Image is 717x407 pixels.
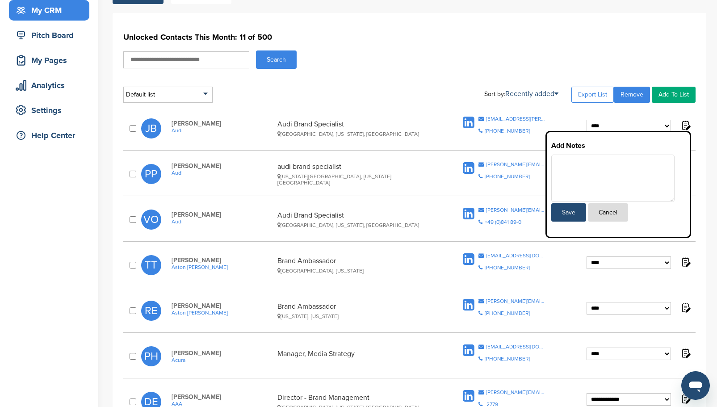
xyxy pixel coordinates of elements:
div: [GEOGRAPHIC_DATA], [US_STATE], [GEOGRAPHIC_DATA] [277,222,436,228]
img: Notes [680,393,691,404]
a: Aston [PERSON_NAME] [172,264,273,270]
div: [EMAIL_ADDRESS][DOMAIN_NAME] [486,253,545,258]
a: Audi [172,127,273,134]
div: Brand Ambassador [277,302,436,319]
div: [PERSON_NAME][EMAIL_ADDRESS][PERSON_NAME][DOMAIN_NAME] [486,162,545,167]
img: Notes [680,256,691,268]
div: [PERSON_NAME][EMAIL_ADDRESS][PERSON_NAME][DOMAIN_NAME] [486,390,545,395]
iframe: Button to launch messaging window [681,371,710,400]
span: TT [141,255,161,275]
div: [US_STATE][GEOGRAPHIC_DATA], [US_STATE], [GEOGRAPHIC_DATA] [277,173,436,186]
img: Notes [680,120,691,131]
div: Audi Brand Specialist [277,211,436,228]
div: [US_STATE], [US_STATE] [277,313,436,319]
div: [PHONE_NUMBER] [485,265,530,270]
div: Settings [13,102,89,118]
div: Analytics [13,77,89,93]
span: [PERSON_NAME] [172,211,273,218]
span: [PERSON_NAME] [172,393,273,401]
span: PP [141,164,161,184]
div: Default list [123,87,213,103]
span: VO [141,210,161,230]
div: [EMAIL_ADDRESS][DOMAIN_NAME] [486,344,545,349]
div: My CRM [13,2,89,18]
div: [PHONE_NUMBER] [485,310,530,316]
a: Acura [172,357,273,363]
a: Export List [571,87,614,103]
div: [GEOGRAPHIC_DATA], [US_STATE] [277,268,436,274]
div: [EMAIL_ADDRESS][PERSON_NAME][PERSON_NAME][DOMAIN_NAME] [486,116,545,122]
a: Recently added [505,89,558,98]
button: Search [256,50,297,69]
span: [PERSON_NAME] [172,302,273,310]
div: [PERSON_NAME][EMAIL_ADDRESS][PERSON_NAME][DOMAIN_NAME] [486,298,545,304]
div: audi brand specialist [277,162,436,186]
div: Pitch Board [13,27,89,43]
div: Help Center [13,127,89,143]
a: My Pages [9,50,89,71]
button: Save [551,203,586,222]
div: My Pages [13,52,89,68]
a: Remove [614,87,650,103]
a: Settings [9,100,89,121]
div: [GEOGRAPHIC_DATA], [US_STATE], [GEOGRAPHIC_DATA] [277,131,436,137]
img: Notes [680,348,691,359]
h3: Add Notes [551,140,685,151]
span: [PERSON_NAME] [172,256,273,264]
div: Audi Brand Specialist [277,120,436,137]
span: RE [141,301,161,321]
a: Audi [172,218,273,225]
div: [PHONE_NUMBER] [485,356,530,361]
div: +49 (0)841 89-0 [485,219,521,225]
div: [PHONE_NUMBER] [485,174,530,179]
a: Aston [PERSON_NAME] [172,310,273,316]
span: PH [141,346,161,366]
button: Cancel [588,203,628,222]
div: Sort by: [484,90,558,97]
a: Audi [172,170,273,176]
img: Notes [680,302,691,313]
div: Brand Ambassador [277,256,436,274]
h1: Unlocked Contacts This Month: 11 of 500 [123,29,696,45]
span: JB [141,118,161,138]
a: Pitch Board [9,25,89,46]
span: [PERSON_NAME] [172,120,273,127]
span: [PERSON_NAME] [172,349,273,357]
a: Analytics [9,75,89,96]
div: -2779 [485,402,498,407]
a: AAA [172,401,273,407]
a: Add To List [652,87,696,103]
a: Help Center [9,125,89,146]
div: Manager, Media Strategy [277,349,436,363]
span: [PERSON_NAME] [172,162,273,170]
div: [PHONE_NUMBER] [485,128,530,134]
div: [PERSON_NAME][EMAIL_ADDRESS][PERSON_NAME][DOMAIN_NAME] [486,207,545,213]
